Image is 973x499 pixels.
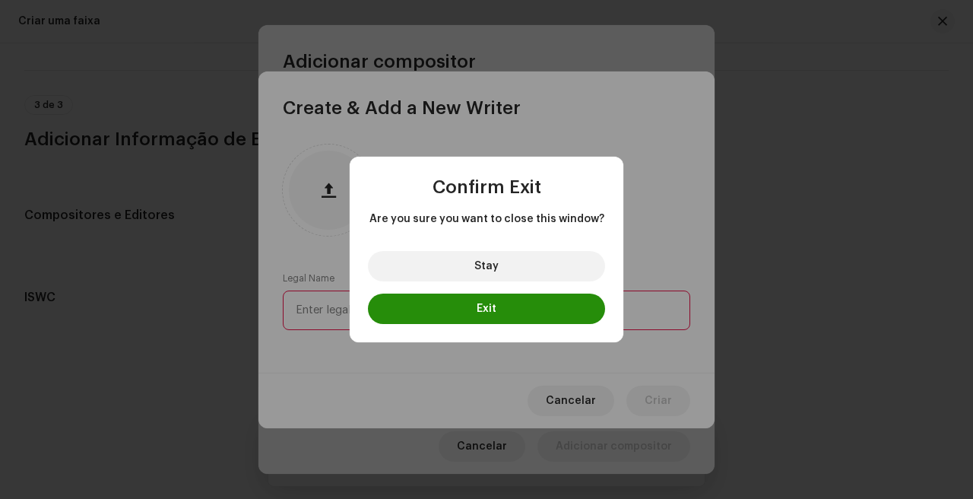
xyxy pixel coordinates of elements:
span: Exit [477,304,496,314]
span: Stay [474,261,499,272]
span: Are you sure you want to close this window? [368,211,605,227]
button: Stay [368,251,605,281]
span: Confirm Exit [433,178,541,196]
button: Exit [368,294,605,324]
